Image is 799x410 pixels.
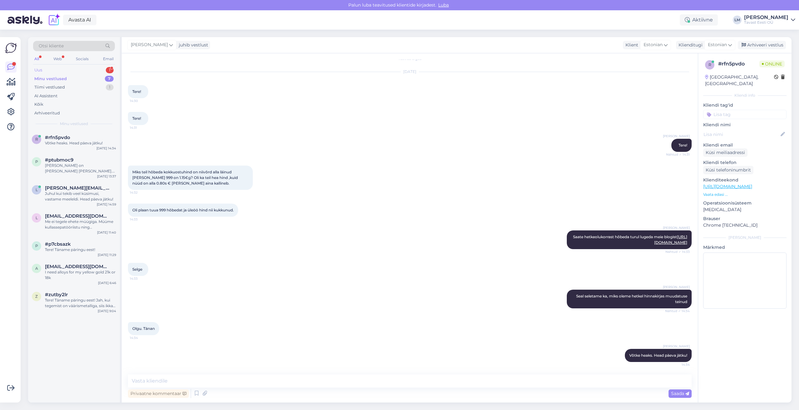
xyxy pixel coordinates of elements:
[34,84,65,90] div: Tiimi vestlused
[98,281,116,285] div: [DATE] 6:46
[97,230,116,235] div: [DATE] 11:40
[35,159,38,164] span: p
[671,391,689,396] span: Saada
[733,16,742,24] div: LM
[703,184,752,189] a: [URL][DOMAIN_NAME]
[34,110,60,116] div: Arhiveeritud
[45,140,116,146] div: Võtke heaks. Head päeva jätku!
[45,292,68,297] span: #zutby2lr
[34,76,67,82] div: Minu vestlused
[130,190,153,195] span: 14:32
[644,41,663,48] span: Estonian
[676,42,703,48] div: Klienditugi
[703,142,787,148] p: Kliendi email
[128,389,189,398] div: Privaatne kommentaar
[128,69,692,75] div: [DATE]
[45,241,71,247] span: #p7cbsazk
[96,146,116,151] div: [DATE] 14:34
[623,42,638,48] div: Klient
[436,2,451,8] span: Luba
[132,326,155,331] span: Olgu. Tänan
[132,267,142,272] span: Selge
[576,294,688,304] span: Seal seletame ka, miks oleme hetkel hinnakirjas muudatuse teinud
[679,143,687,147] span: Tere!
[132,208,234,212] span: Oli plaan tuua 999 hõbedat ja üleöö hind nii kukkunud.
[132,170,239,186] span: Miks teil hõbeda kokkuostuhind on niivõrd alla läinud [PERSON_NAME] 999 on 1.15€g? Oli ka teil he...
[45,269,116,281] div: I need alloys for my yellow gold 21k or 18k
[132,89,141,94] span: Tere!
[105,76,114,82] div: 7
[705,74,774,87] div: [GEOGRAPHIC_DATA], [GEOGRAPHIC_DATA]
[666,362,690,367] span: 14:34
[703,215,787,222] p: Brauser
[703,222,787,229] p: Chrome [TECHNICAL_ID]
[744,15,795,25] a: [PERSON_NAME]Tavast Eesti OÜ
[759,60,785,67] span: Online
[703,166,753,174] div: Küsi telefoninumbrit
[45,191,116,202] div: Juhul kui tekib veel küsimusi, vastame meeleldi. Head päeva jätku!
[629,353,687,358] span: Võtke heaks. Head päeva jätku!
[63,15,96,25] a: Avasta AI
[703,159,787,166] p: Kliendi telefon
[573,234,687,245] span: Saate hetkeolukorrast hõbeda turul lugeda meie blogist
[176,42,208,48] div: juhib vestlust
[36,215,38,220] span: l
[45,247,116,253] div: Tere! Täname päringu eest!
[703,110,787,119] input: Lisa tag
[703,206,787,213] p: [MEDICAL_DATA]
[5,42,17,54] img: Askly Logo
[130,335,153,340] span: 14:34
[663,285,690,289] span: [PERSON_NAME]
[45,185,110,191] span: luukkonen@gmail.com
[703,122,787,128] p: Kliendi nimi
[45,135,70,140] span: #rfn5pvdo
[34,67,42,73] div: Uus
[34,93,57,99] div: AI Assistent
[45,264,110,269] span: alirazamunir9247@gmail.com
[45,219,116,230] div: Me ei tegele ehete müügiga. Müüme kullassepatööriistu ning väärismetalle.
[663,134,690,138] span: [PERSON_NAME]
[34,101,43,108] div: Kõik
[39,43,64,49] span: Otsi kliente
[102,55,115,63] div: Email
[106,84,114,90] div: 1
[663,344,690,349] span: [PERSON_NAME]
[718,60,759,68] div: # rfn5pvdo
[703,235,787,240] div: [PERSON_NAME]
[663,225,690,230] span: [PERSON_NAME]
[45,297,116,309] div: Tere! Täname päringu eest! Jah, kui tegemist on väärismetalliga, siis ikka ostame ka märgistamata...
[36,187,38,192] span: l
[130,217,153,222] span: 14:33
[35,266,38,271] span: a
[738,41,786,49] div: Arhiveeri vestlus
[703,192,787,197] p: Vaata edasi ...
[45,157,73,163] span: #ptubmoc9
[130,99,153,103] span: 14:30
[75,55,90,63] div: Socials
[97,202,116,207] div: [DATE] 14:59
[666,152,690,157] span: Nähtud ✓ 14:31
[35,294,38,299] span: z
[97,174,116,179] div: [DATE] 13:37
[703,200,787,206] p: Operatsioonisüsteem
[708,41,727,48] span: Estonian
[52,55,63,63] div: Web
[665,249,690,254] span: Nähtud ✓ 14:33
[744,20,788,25] div: Tavast Eesti OÜ
[132,116,141,121] span: Tere!
[130,276,153,281] span: 14:33
[703,102,787,109] p: Kliendi tag'id
[35,244,38,248] span: p
[665,309,690,313] span: Nähtud ✓ 14:34
[703,131,779,138] input: Lisa nimi
[130,125,153,130] span: 14:31
[106,67,114,73] div: 1
[708,62,711,67] span: r
[35,137,38,142] span: r
[45,163,116,174] div: [PERSON_NAME] on [PERSON_NAME] [PERSON_NAME]. Saate saadetise teekonda jälgida üleval olevalt lin...
[60,121,88,127] span: Minu vestlused
[33,55,40,63] div: All
[98,253,116,257] div: [DATE] 11:29
[703,177,787,183] p: Klienditeekond
[703,244,787,251] p: Märkmed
